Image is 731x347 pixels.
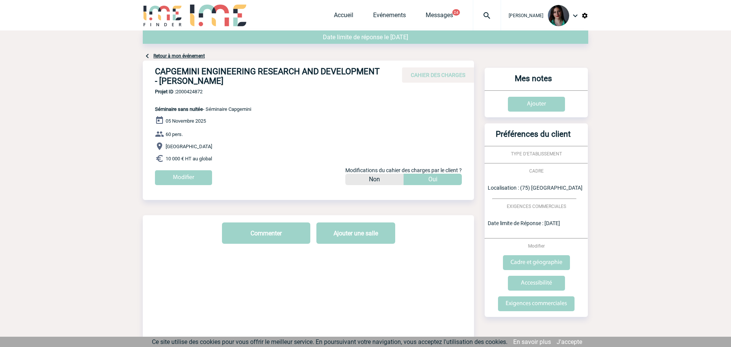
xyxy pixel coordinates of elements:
[323,34,408,41] span: Date limite de réponse le [DATE]
[155,106,203,112] span: Séminaire sans nuitée
[426,11,453,22] a: Messages
[548,5,569,26] img: 131235-0.jpeg
[508,97,565,112] input: Ajouter
[155,170,212,185] input: Modifier
[488,185,583,191] span: Localisation : (75) [GEOGRAPHIC_DATA]
[488,74,579,90] h3: Mes notes
[529,168,544,174] span: CADRE
[155,67,383,86] h4: CAPGEMINI ENGINEERING RESEARCH AND DEVELOPMENT - [PERSON_NAME]
[411,72,465,78] span: CAHIER DES CHARGES
[508,276,565,291] input: Accessibilité
[513,338,551,345] a: En savoir plus
[166,144,212,149] span: [GEOGRAPHIC_DATA]
[428,174,437,185] p: Oui
[507,204,566,209] span: EXIGENCES COMMERCIALES
[369,174,380,185] p: Non
[511,151,562,157] span: TYPE D'ETABLISSEMENT
[143,5,182,26] img: IME-Finder
[316,222,395,244] button: Ajouter une salle
[345,167,462,173] span: Modifications du cahier des charges par le client ?
[373,11,406,22] a: Evénements
[334,11,353,22] a: Accueil
[509,13,543,18] span: [PERSON_NAME]
[488,130,579,146] h3: Préférences du client
[222,222,310,244] button: Commenter
[166,156,212,162] span: 10 000 € HT au global
[155,106,251,112] span: - Séminaire Capgemini
[452,9,460,16] button: 24
[155,89,176,94] b: Projet ID :
[152,338,508,345] span: Ce site utilise des cookies pour vous offrir le meilleur service. En poursuivant votre navigation...
[166,131,183,137] span: 60 pers.
[155,89,251,94] span: 2000424872
[498,296,575,311] input: Exigences commerciales
[166,118,206,124] span: 05 Novembre 2025
[153,53,205,59] a: Retour à mon événement
[557,338,582,345] a: J'accepte
[528,243,545,249] span: Modifier
[503,255,570,270] input: Cadre et géographie
[488,220,560,226] span: Date limite de Réponse : [DATE]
